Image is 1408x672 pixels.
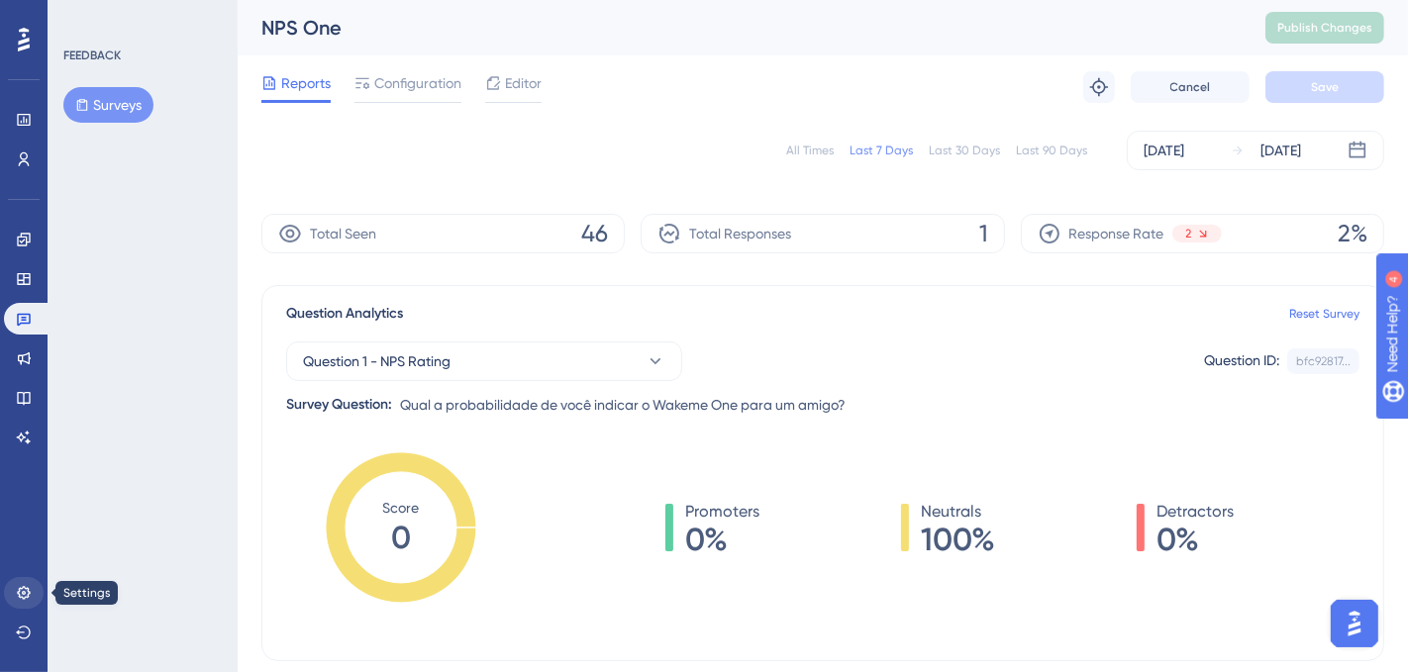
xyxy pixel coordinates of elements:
button: Save [1265,71,1384,103]
a: Reset Survey [1289,306,1359,322]
span: Question Analytics [286,302,403,326]
span: Total Seen [310,222,376,245]
span: 2% [1338,218,1367,249]
span: Editor [505,71,542,95]
span: 0% [685,524,759,555]
span: Need Help? [47,5,124,29]
span: 46 [581,218,608,249]
span: Cancel [1170,79,1211,95]
div: Question ID: [1204,348,1279,374]
span: Neutrals [921,500,995,524]
span: Qual a probabilidade de você indicar o Wakeme One para um amigo? [400,393,846,417]
span: Publish Changes [1277,20,1372,36]
tspan: Score [383,500,420,516]
button: Cancel [1131,71,1250,103]
span: 2 [1186,226,1192,241]
div: Survey Question: [286,393,392,417]
div: Last 7 Days [850,143,913,158]
span: 1 [979,218,988,249]
span: Response Rate [1069,222,1164,245]
div: [DATE] [1144,139,1184,162]
div: Last 30 Days [929,143,1000,158]
button: Question 1 - NPS Rating [286,341,682,381]
span: Configuration [374,71,461,95]
div: Last 90 Days [1016,143,1087,158]
div: bfc92817... [1296,353,1351,369]
div: FEEDBACK [63,48,121,63]
span: Save [1311,79,1339,95]
span: Reports [281,71,331,95]
div: [DATE] [1260,139,1301,162]
span: Detractors [1157,500,1234,524]
div: NPS One [261,14,1216,42]
iframe: UserGuiding AI Assistant Launcher [1325,594,1384,653]
div: 4 [138,10,144,26]
span: 0% [1157,524,1234,555]
span: Promoters [685,500,759,524]
span: 100% [921,524,995,555]
tspan: 0 [391,519,411,556]
button: Publish Changes [1265,12,1384,44]
button: Surveys [63,87,153,123]
span: Question 1 - NPS Rating [303,349,451,373]
span: Total Responses [689,222,791,245]
div: All Times [786,143,834,158]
